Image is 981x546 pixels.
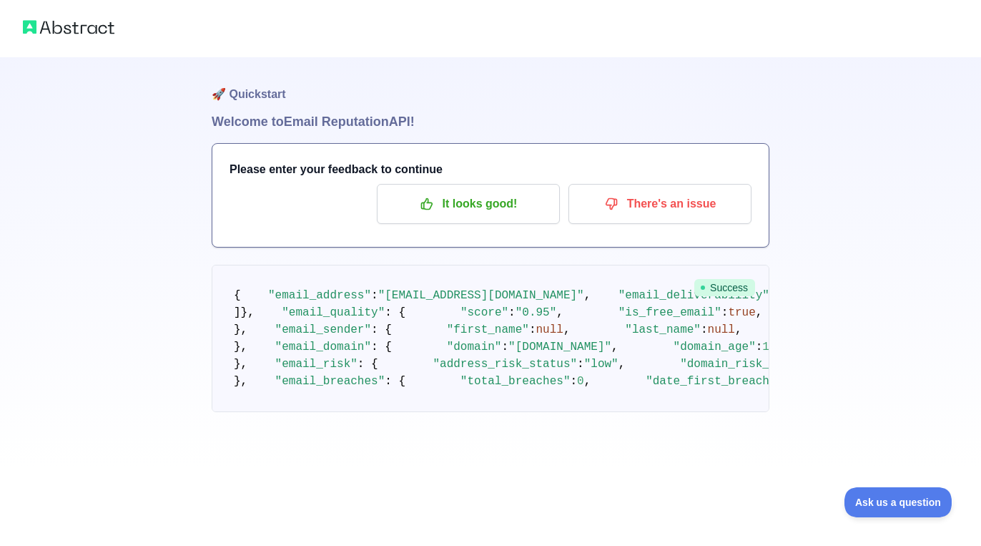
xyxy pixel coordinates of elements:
span: null [536,323,563,336]
span: "email_sender" [275,323,371,336]
img: Abstract logo [23,17,114,37]
span: , [584,375,591,388]
span: 0 [577,375,584,388]
span: : [570,375,577,388]
span: "address_risk_status" [433,358,577,371]
span: : [721,306,729,319]
span: , [556,306,563,319]
span: : [701,323,708,336]
span: "first_name" [447,323,529,336]
span: true [728,306,755,319]
span: : { [371,323,392,336]
span: { [234,289,241,302]
h1: 🚀 Quickstart [212,57,769,112]
span: "email_deliverability" [618,289,769,302]
span: , [584,289,591,302]
span: , [735,323,742,336]
span: null [708,323,735,336]
span: : [529,323,536,336]
span: "email_risk" [275,358,358,371]
span: "email_quality" [282,306,385,319]
span: : [508,306,516,319]
span: : { [371,341,392,354]
span: "low" [584,358,618,371]
span: "date_first_breached" [646,375,790,388]
button: There's an issue [568,184,751,224]
span: "domain_risk_status" [680,358,817,371]
span: "email_domain" [275,341,371,354]
span: "[DOMAIN_NAME]" [508,341,611,354]
span: "score" [460,306,508,319]
span: "[EMAIL_ADDRESS][DOMAIN_NAME]" [378,289,584,302]
span: , [611,341,618,354]
span: , [563,323,571,336]
p: There's an issue [579,192,741,216]
span: "email_breaches" [275,375,385,388]
span: "total_breaches" [460,375,571,388]
span: "0.95" [516,306,557,319]
iframe: Toggle Customer Support [844,487,952,517]
span: : [501,341,508,354]
span: Success [694,279,755,296]
span: "last_name" [625,323,701,336]
span: "is_free_email" [618,306,721,319]
span: 11017 [762,341,797,354]
span: , [618,358,626,371]
span: : [756,341,763,354]
span: , [756,306,763,319]
span: : { [358,358,378,371]
span: : [577,358,584,371]
span: : [371,289,378,302]
span: "email_address" [268,289,371,302]
span: "domain" [447,341,502,354]
p: It looks good! [388,192,549,216]
h1: Welcome to Email Reputation API! [212,112,769,132]
span: : { [385,375,405,388]
h3: Please enter your feedback to continue [230,161,751,178]
span: : { [385,306,405,319]
span: "domain_age" [674,341,756,354]
button: It looks good! [377,184,560,224]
